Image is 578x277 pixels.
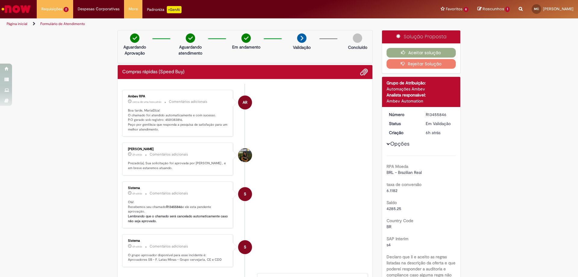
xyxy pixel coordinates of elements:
div: Em Validação [426,121,454,127]
span: 4285.25 [387,206,401,211]
div: Sistema [128,186,228,190]
time: 28/08/2025 13:07:17 [132,100,161,104]
div: Automações Ambev [387,86,456,92]
p: Aguardando atendimento [176,44,205,56]
time: 28/08/2025 08:46:34 [426,130,440,135]
p: Boa tarde, MariaEliza! O chamado foi atendido automaticamente e com sucesso. P.O gerado sob regis... [128,108,228,132]
div: Sistema [128,239,228,243]
small: Comentários adicionais [150,191,188,196]
img: check-circle-green.png [241,33,251,43]
time: 28/08/2025 12:15:28 [132,153,142,156]
ul: Trilhas de página [5,18,381,30]
b: Country Code [387,218,413,223]
p: Validação [293,44,311,50]
span: s4 [387,242,391,247]
div: Ambev RPA [128,95,228,98]
div: Padroniza [147,6,182,13]
img: arrow-next.png [297,33,306,43]
span: More [129,6,138,12]
p: Em andamento [232,44,260,50]
dt: Criação [384,130,421,136]
span: BRL - Brazilian Real [387,170,422,175]
dt: Número [384,112,421,118]
div: Solução Proposta [382,30,461,43]
b: Saldo [387,200,397,205]
span: 6h atrás [132,245,142,248]
img: check-circle-green.png [186,33,195,43]
b: RPA Moeda [387,164,408,169]
p: Concluído [348,44,367,50]
div: R13455846 [426,112,454,118]
span: 6h atrás [426,130,440,135]
p: Aguardando Aprovação [120,44,149,56]
b: R13455846 [166,205,182,209]
span: Favoritos [446,6,462,12]
span: S [244,187,246,201]
time: 28/08/2025 08:46:47 [132,192,142,195]
small: Comentários adicionais [169,99,207,104]
div: Ambev RPA [238,96,252,109]
div: System [238,240,252,254]
span: [PERSON_NAME] [543,6,573,11]
p: O grupo aprovador disponível para esse incidente é: Aprovadores SB - F. Latas Minas - Grupo cerve... [128,253,228,262]
a: Rascunhos [477,6,510,12]
b: SAP Interim [387,236,409,241]
img: img-circle-grey.png [353,33,362,43]
b: Lembrando que o chamado será cancelado automaticamente caso não seja aprovado. [128,214,229,223]
img: ServiceNow [1,3,32,15]
span: 6h atrás [132,192,142,195]
span: Requisições [41,6,62,12]
span: 2h atrás [132,153,142,156]
p: Prezado(a), Sua solicitação foi aprovada por [PERSON_NAME] , e em breve estaremos atuando. [128,161,228,170]
span: cerca de uma hora atrás [132,100,161,104]
span: Rascunhos [483,6,504,12]
button: Aceitar solução [387,48,456,58]
div: 28/08/2025 08:46:34 [426,130,454,136]
p: Olá! Recebemos seu chamado e ele esta pendente aprovação. [128,200,228,224]
span: 1 [505,7,510,12]
span: 2 [64,7,69,12]
button: Rejeitar Solução [387,59,456,69]
div: [PERSON_NAME] [128,147,228,151]
div: Lorena Ferreira Avelar Costa [238,148,252,162]
span: AR [243,95,247,110]
div: System [238,187,252,201]
span: S [244,240,246,254]
div: Grupo de Atribuição: [387,80,456,86]
small: Comentários adicionais [150,152,188,157]
dt: Status [384,121,421,127]
span: 8 [464,7,469,12]
div: Analista responsável: [387,92,456,98]
span: MC [534,7,539,11]
p: +GenAi [167,6,182,13]
a: Formulário de Atendimento [40,21,85,26]
time: 28/08/2025 08:46:42 [132,245,142,248]
b: taxa de conversão [387,182,421,187]
div: Ambev Automation [387,98,456,104]
span: 6.1182 [387,188,397,193]
span: BR [387,224,391,229]
img: check-circle-green.png [130,33,139,43]
a: Página inicial [7,21,27,26]
h2: Compras rápidas (Speed Buy) Histórico de tíquete [122,69,185,75]
button: Adicionar anexos [360,68,368,76]
small: Comentários adicionais [150,244,188,249]
span: Despesas Corporativas [78,6,120,12]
